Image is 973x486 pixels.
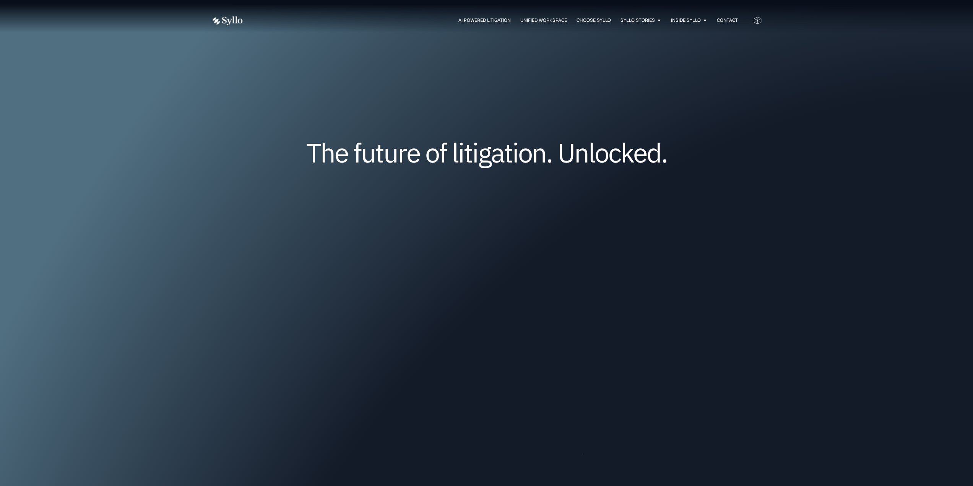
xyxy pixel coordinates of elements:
[520,17,567,24] a: Unified Workspace
[258,17,738,24] nav: Menu
[717,17,738,24] a: Contact
[257,140,716,165] h1: The future of litigation. Unlocked.
[211,16,243,26] img: white logo
[458,17,511,24] a: AI Powered Litigation
[577,17,611,24] a: Choose Syllo
[621,17,655,24] a: Syllo Stories
[671,17,701,24] a: Inside Syllo
[258,17,738,24] div: Menu Toggle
